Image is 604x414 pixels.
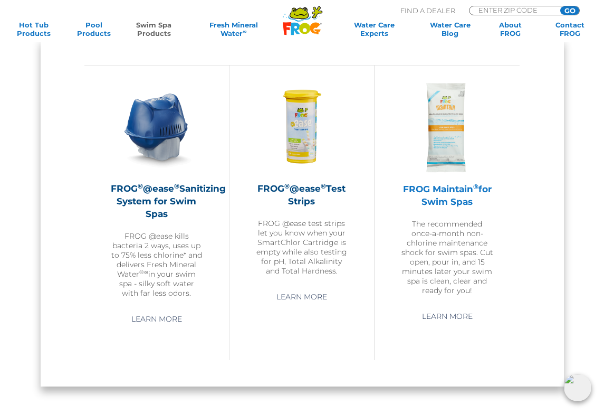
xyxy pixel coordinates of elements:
[11,21,57,37] a: Hot TubProducts
[410,307,485,326] a: Learn More
[130,21,177,37] a: Swim SpaProducts
[256,81,348,276] a: FROG®@ease®Test StripsFROG @ease test strips let you know when your SmartChlor Cartridge is empty...
[547,21,593,37] a: ContactFROG
[174,182,179,190] sup: ®
[401,219,493,295] p: The recommended once-a-month non-chlorine maintenance shock for swim spas. Cut open, pour in, and...
[564,374,591,401] img: openIcon
[400,6,455,15] p: Find A Dealer
[138,182,143,190] sup: ®
[111,182,203,220] h2: FROG @ease Sanitizing System for Swim Spas
[71,21,117,37] a: PoolProducts
[335,21,414,37] a: Water CareExperts
[473,183,478,191] sup: ®
[139,269,148,276] sup: ®∞
[190,21,277,37] a: Fresh MineralWater∞
[487,21,533,37] a: AboutFROG
[111,81,203,173] img: ss-@ease-hero-300x300.png
[256,81,348,173] img: FROG-@ease-TS-Bottle-300x300.png
[284,182,290,190] sup: ®
[560,6,579,15] input: GO
[111,231,203,298] p: FROG @ease kills bacteria 2 ways, uses up to 75% less chlorine* and delivers Fresh Mineral Water ...
[401,81,493,295] a: FROG Maintain®for Swim SpasThe recommended once-a-month non-chlorine maintenance shock for swim s...
[401,183,493,208] h2: FROG Maintain for Swim Spas
[256,219,348,276] p: FROG @ease test strips let you know when your SmartChlor Cartridge is empty while also testing fo...
[264,287,339,306] a: Learn More
[477,6,549,14] input: Zip Code Form
[256,182,348,208] h2: FROG @ease Test Strips
[427,21,473,37] a: Water CareBlog
[401,81,493,174] img: ss-maintain-hero-300x300.png
[321,182,326,190] sup: ®
[111,81,203,298] a: FROG®@ease®Sanitizing System for Swim SpasFROG @ease kills bacteria 2 ways, uses up to 75% less c...
[119,309,194,328] a: Learn More
[243,29,246,34] sup: ∞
